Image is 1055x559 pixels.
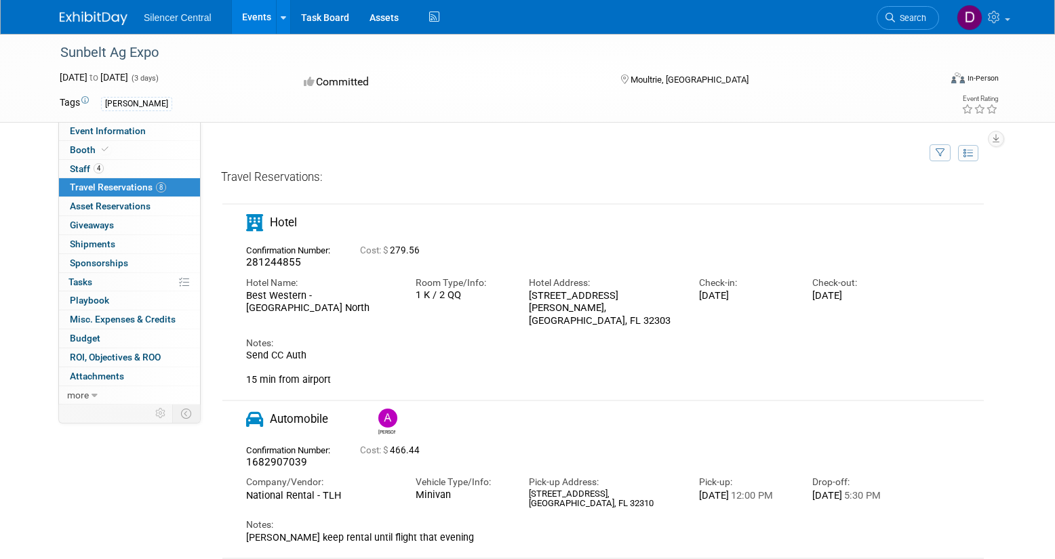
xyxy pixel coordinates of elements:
div: Vehicle Type/Info: [416,476,509,489]
i: Booth reservation complete [102,146,108,153]
div: National Rental - TLH [246,489,395,501]
span: Misc. Expenses & Credits [70,314,176,325]
span: Playbook [70,295,109,306]
img: Format-Inperson.png [951,73,965,83]
span: Automobile [270,412,328,426]
a: Staff4 [59,160,200,178]
div: Drop-off: [812,476,905,489]
div: [STREET_ADDRESS], [GEOGRAPHIC_DATA], FL 32310 [529,489,678,509]
a: Tasks [59,273,200,291]
a: Booth [59,141,200,159]
a: ROI, Objectives & ROO [59,348,200,367]
div: [DATE] [812,489,905,501]
div: [DATE] [812,289,905,302]
span: Cost: $ [360,245,390,255]
span: to [87,72,100,83]
div: Check-in: [699,276,792,289]
a: Search [877,6,939,30]
div: Committed [300,70,599,94]
div: Pick-up Address: [529,476,678,489]
span: 281244855 [246,256,301,268]
span: Cost: $ [360,445,390,455]
div: Confirmation Number: [246,441,340,456]
span: Tasks [68,276,92,287]
div: In-Person [967,73,999,83]
span: Booth [70,144,111,155]
img: Dean Woods [957,5,982,30]
div: Travel Reservations: [221,169,985,190]
td: Toggle Event Tabs [173,405,201,422]
div: Send CC Auth 15 min from airport [246,350,905,386]
span: 5:30 PM [842,489,881,501]
span: Shipments [70,239,115,249]
a: Misc. Expenses & Credits [59,310,200,329]
span: ROI, Objectives & ROO [70,352,161,363]
div: Company/Vendor: [246,476,395,489]
i: Automobile [246,411,263,428]
div: Andrew Sorenson [375,409,399,436]
a: Travel Reservations8 [59,178,200,196]
div: [PERSON_NAME] keep rental until flight that evening [246,532,905,544]
span: Asset Reservations [70,201,151,211]
span: 279.56 [360,245,425,255]
i: Filter by Traveler [936,149,945,158]
div: Andrew Sorenson [378,428,395,436]
div: Event Format [859,70,999,91]
span: (3 days) [130,74,159,83]
div: [DATE] [699,489,792,501]
div: Room Type/Info: [416,276,509,289]
div: Minivan [416,489,509,501]
td: Personalize Event Tab Strip [149,405,173,422]
span: 466.44 [360,445,425,455]
img: ExhibitDay [60,12,127,25]
td: Tags [60,96,89,111]
span: Staff [70,163,104,174]
div: Confirmation Number: [246,241,340,256]
span: more [67,390,89,400]
div: Notes: [246,518,905,531]
div: Hotel Address: [529,276,678,289]
span: [DATE] [DATE] [60,72,128,83]
span: 4 [94,163,104,173]
span: Search [895,13,926,23]
div: Best Western - [GEOGRAPHIC_DATA] North [246,289,395,314]
span: Giveaways [70,220,114,230]
span: 8 [156,182,166,192]
span: 1682907039 [246,456,307,468]
span: 12:00 PM [729,489,773,501]
a: Budget [59,329,200,348]
div: 1 K / 2 QQ [416,289,509,302]
div: Hotel Name: [246,276,395,289]
i: Hotel [246,214,263,231]
div: Pick-up: [699,476,792,489]
div: Notes: [246,337,905,350]
a: Shipments [59,235,200,253]
span: Moultrie, [GEOGRAPHIC_DATA] [631,75,749,85]
a: Giveaways [59,216,200,234]
span: Sponsorships [70,257,128,268]
div: [STREET_ADDRESS][PERSON_NAME], [GEOGRAPHIC_DATA], FL 32303 [529,289,678,327]
div: [DATE] [699,289,792,302]
span: Hotel [270,215,297,229]
a: Event Information [59,122,200,140]
a: Asset Reservations [59,197,200,215]
div: Event Rating [961,96,998,102]
a: Playbook [59,291,200,310]
span: Attachments [70,371,124,381]
div: [PERSON_NAME] [101,97,172,111]
div: Check-out: [812,276,905,289]
img: Andrew Sorenson [378,409,397,428]
a: Sponsorships [59,254,200,272]
a: more [59,386,200,405]
span: Travel Reservations [70,182,166,192]
span: Event Information [70,125,146,136]
div: Sunbelt Ag Expo [56,41,919,65]
span: Budget [70,333,100,344]
span: Silencer Central [144,12,212,23]
a: Attachments [59,367,200,386]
